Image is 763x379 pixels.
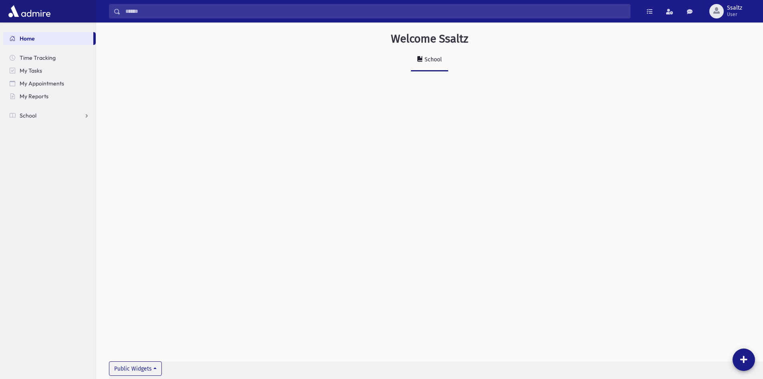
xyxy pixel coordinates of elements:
[20,93,48,100] span: My Reports
[3,77,96,90] a: My Appointments
[20,80,64,87] span: My Appointments
[411,49,448,71] a: School
[20,54,56,61] span: Time Tracking
[391,32,468,46] h3: Welcome Ssaltz
[423,56,442,63] div: School
[20,112,36,119] span: School
[3,51,96,64] a: Time Tracking
[3,90,96,103] a: My Reports
[121,4,630,18] input: Search
[3,32,93,45] a: Home
[109,361,162,376] button: Public Widgets
[3,64,96,77] a: My Tasks
[6,3,52,19] img: AdmirePro
[20,67,42,74] span: My Tasks
[3,109,96,122] a: School
[727,5,742,11] span: Ssaltz
[727,11,742,18] span: User
[20,35,35,42] span: Home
